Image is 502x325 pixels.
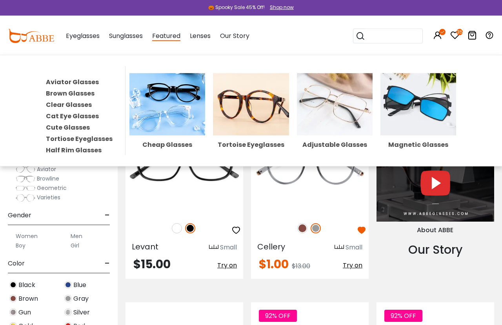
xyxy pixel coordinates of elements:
[16,231,38,241] label: Women
[297,99,373,148] a: Adjustable Glasses
[8,206,31,225] span: Gender
[343,261,362,270] span: Try on
[152,31,180,41] span: Featured
[46,146,102,155] a: Half Rim Glasses
[64,295,72,302] img: Gray
[384,310,422,322] span: 92% OFF
[380,99,456,148] a: Magnetic Glasses
[9,281,17,289] img: Black
[297,73,373,136] img: Adjustable Glasses
[220,31,249,40] span: Our Story
[64,281,72,289] img: Blue
[208,4,265,11] div: 🎃 Spooky Sale 45% Off!
[9,295,17,302] img: Brown
[18,308,31,317] span: Gun
[266,4,294,11] a: Shop now
[457,29,463,35] i: 35
[213,99,289,148] a: Tortoise Eyeglasses
[129,142,205,148] div: Cheap Glasses
[46,112,99,121] a: Cat Eye Glasses
[16,184,35,192] img: Geometric.png
[220,243,237,252] div: Small
[73,308,90,317] span: Silver
[376,117,494,222] img: About Us
[172,223,182,233] img: White
[46,123,90,132] a: Cute Glasses
[129,99,205,148] a: Cheap Glasses
[185,223,195,233] img: Black
[217,258,237,273] button: Try on
[16,166,35,173] img: Aviator.png
[71,241,79,250] label: Girl
[46,100,92,109] a: Clear Glasses
[376,226,494,235] div: About ABBE
[66,31,100,40] span: Eyeglasses
[8,29,54,43] img: abbeglasses.com
[73,280,86,290] span: Blue
[16,175,35,183] img: Browline.png
[37,165,56,173] span: Aviator
[270,4,294,11] div: Shop now
[450,32,460,41] a: 35
[209,244,218,250] img: size ruler
[217,261,237,270] span: Try on
[109,31,143,40] span: Sunglasses
[190,31,211,40] span: Lenses
[105,254,110,273] span: -
[259,256,289,273] span: $1.00
[297,142,373,148] div: Adjustable Glasses
[37,184,67,192] span: Geometric
[297,223,307,233] img: Brown
[64,309,72,316] img: Silver
[16,241,25,250] label: Boy
[380,73,456,136] img: Magnetic Glasses
[129,73,205,136] img: Cheap Glasses
[335,244,344,250] img: size ruler
[71,231,82,241] label: Men
[46,78,99,87] a: Aviator Glasses
[18,294,38,303] span: Brown
[257,241,285,252] span: Cellery
[213,73,289,136] img: Tortoise Eyeglasses
[292,262,310,271] span: $13.00
[8,254,25,273] span: Color
[73,294,89,303] span: Gray
[259,310,297,322] span: 92% OFF
[16,194,35,202] img: Varieties.png
[37,193,60,201] span: Varieties
[133,256,171,273] span: $15.00
[343,258,362,273] button: Try on
[132,241,158,252] span: Levant
[46,134,113,143] a: Tortiose Eyeglasses
[18,280,35,290] span: Black
[213,142,289,148] div: Tortoise Eyeglasses
[46,89,95,98] a: Brown Glasses
[37,175,59,182] span: Browline
[105,206,110,225] span: -
[9,309,17,316] img: Gun
[376,241,494,258] div: Our Story
[380,142,456,148] div: Magnetic Glasses
[346,243,362,252] div: Small
[311,223,321,233] img: Gray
